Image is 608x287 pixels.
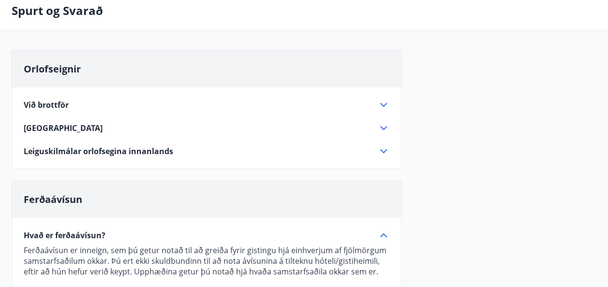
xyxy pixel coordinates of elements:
span: Leiguskilmálar orlofsegina innanlands [24,146,173,157]
span: Orlofseignir [24,62,81,75]
span: Ferðaávísun [24,193,82,206]
div: Hvað er ferðaávísun? [24,230,389,241]
span: Hvað er ferðaávísun? [24,230,105,241]
span: Við brottför [24,100,69,110]
div: [GEOGRAPHIC_DATA] [24,122,389,134]
p: Spurt og Svarað [12,2,103,19]
div: Við brottför [24,99,389,111]
div: Leiguskilmálar orlofsegina innanlands [24,145,389,157]
p: Ferðaávísun er inneign, sem þú getur notað til að greiða fyrir gistingu hjá einhverjum af fjölmör... [24,245,389,277]
div: Hvað er ferðaávísun? [24,241,389,277]
span: [GEOGRAPHIC_DATA] [24,123,103,133]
